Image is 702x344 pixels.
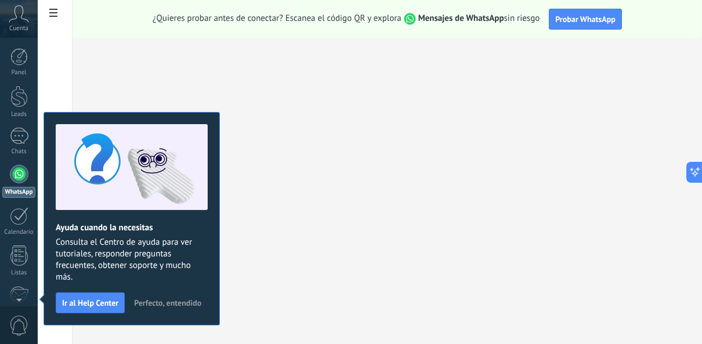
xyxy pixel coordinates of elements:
[56,292,125,313] button: Ir al Help Center
[129,294,207,312] button: Perfecto, entendido
[549,9,622,30] button: Probar WhatsApp
[9,25,28,32] span: Cuenta
[2,187,35,198] div: WhatsApp
[555,14,616,24] span: Probar WhatsApp
[62,299,118,307] span: Ir al Help Center
[134,299,201,307] span: Perfecto, entendido
[2,229,36,236] div: Calendario
[153,13,540,25] span: ¿Quieres probar antes de conectar? Escanea el código QR y explora sin riesgo
[2,269,36,277] div: Listas
[56,222,208,233] h2: Ayuda cuando la necesitas
[56,237,208,283] span: Consulta el Centro de ayuda para ver tutoriales, responder preguntas frecuentes, obtener soporte ...
[2,111,36,118] div: Leads
[418,13,504,24] strong: Mensajes de WhatsApp
[2,69,36,77] div: Panel
[2,148,36,155] div: Chats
